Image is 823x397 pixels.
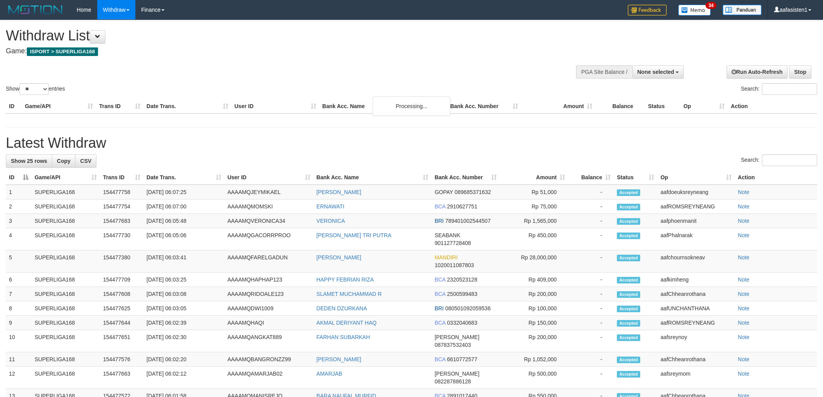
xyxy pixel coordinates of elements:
[75,154,96,168] a: CSV
[595,99,645,114] th: Balance
[645,99,680,114] th: Status
[431,170,500,185] th: Bank Acc. Number: activate to sort column ascending
[568,352,614,367] td: -
[434,240,471,246] span: Copy 901127728408 to clipboard
[100,170,144,185] th: Trans ID: activate to sort column ascending
[52,154,75,168] a: Copy
[657,330,735,352] td: aafsreynoy
[738,305,749,311] a: Note
[617,320,640,327] span: Accepted
[6,83,65,95] label: Show entries
[434,320,445,326] span: BCA
[500,199,568,214] td: Rp 75,000
[6,250,32,273] td: 5
[735,170,817,185] th: Action
[617,233,640,239] span: Accepted
[317,276,374,283] a: HAPPY FEBRIAN RIZA
[657,301,735,316] td: aafUNCHANTHANA
[317,203,345,210] a: ERNAWATI
[6,199,32,214] td: 2
[32,214,100,228] td: SUPERLIGA168
[789,65,811,79] a: Stop
[144,199,224,214] td: [DATE] 06:07:00
[144,352,224,367] td: [DATE] 06:02:20
[568,273,614,287] td: -
[617,334,640,341] span: Accepted
[617,357,640,363] span: Accepted
[628,5,667,16] img: Feedback.jpg
[32,170,100,185] th: Game/API: activate to sort column ascending
[144,287,224,301] td: [DATE] 06:03:08
[6,228,32,250] td: 4
[144,316,224,330] td: [DATE] 06:02:39
[657,352,735,367] td: aafChheanrothana
[738,218,749,224] a: Note
[434,291,445,297] span: BCA
[723,5,762,15] img: panduan.png
[434,276,445,283] span: BCA
[657,199,735,214] td: aafROMSREYNEANG
[741,83,817,95] label: Search:
[317,371,342,377] a: AMARJAB
[224,352,313,367] td: AAAAMQBANGRONZZ99
[434,371,479,377] span: [PERSON_NAME]
[100,250,144,273] td: 154477380
[32,316,100,330] td: SUPERLIGA168
[100,199,144,214] td: 154477754
[678,5,711,16] img: Button%20Memo.svg
[434,232,460,238] span: SEABANK
[434,189,453,195] span: GOPAY
[32,301,100,316] td: SUPERLIGA168
[224,301,313,316] td: AAAAMQDWI1009
[568,287,614,301] td: -
[6,214,32,228] td: 3
[32,287,100,301] td: SUPERLIGA168
[657,214,735,228] td: aafphoenmanit
[738,320,749,326] a: Note
[224,367,313,389] td: AAAAMQAMARJAB02
[224,273,313,287] td: AAAAMQHAPHAP123
[100,214,144,228] td: 154477683
[738,232,749,238] a: Note
[100,330,144,352] td: 154477651
[521,99,595,114] th: Amount
[738,291,749,297] a: Note
[100,185,144,199] td: 154477758
[568,330,614,352] td: -
[500,316,568,330] td: Rp 150,000
[27,47,98,56] span: ISPORT > SUPERLIGA168
[6,316,32,330] td: 9
[317,232,392,238] a: [PERSON_NAME] TRI PUTRA
[738,254,749,261] a: Note
[144,228,224,250] td: [DATE] 06:05:06
[313,170,432,185] th: Bank Acc. Name: activate to sort column ascending
[568,316,614,330] td: -
[445,305,491,311] span: Copy 080501092059536 to clipboard
[434,218,443,224] span: BRI
[319,99,447,114] th: Bank Acc. Name
[447,276,477,283] span: Copy 2320523128 to clipboard
[445,218,491,224] span: Copy 789401002544507 to clipboard
[96,99,144,114] th: Trans ID
[657,250,735,273] td: aafchournsokneav
[434,334,479,340] span: [PERSON_NAME]
[224,287,313,301] td: AAAAMQRIDOALE123
[657,367,735,389] td: aafsreymom
[224,199,313,214] td: AAAAMQMOMSKI
[614,170,657,185] th: Status: activate to sort column ascending
[447,291,477,297] span: Copy 2500599483 to clipboard
[317,254,361,261] a: [PERSON_NAME]
[617,255,640,261] span: Accepted
[568,367,614,389] td: -
[317,356,361,362] a: [PERSON_NAME]
[500,228,568,250] td: Rp 450,000
[637,69,674,75] span: None selected
[657,170,735,185] th: Op: activate to sort column ascending
[500,273,568,287] td: Rp 409,000
[317,334,370,340] a: FARHAN SUBARKAH
[738,334,749,340] a: Note
[762,83,817,95] input: Search:
[6,170,32,185] th: ID: activate to sort column descending
[224,330,313,352] td: AAAAMQANGKAT889
[6,273,32,287] td: 6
